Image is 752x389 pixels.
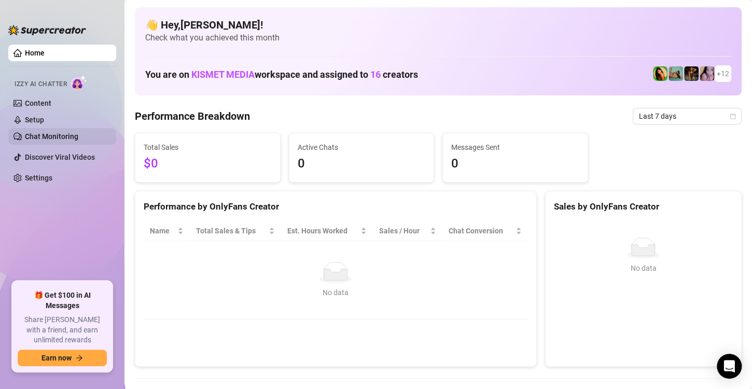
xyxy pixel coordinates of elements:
[145,69,418,80] h1: You are on workspace and assigned to creators
[449,225,513,237] span: Chat Conversion
[144,200,528,214] div: Performance by OnlyFans Creator
[15,79,67,89] span: Izzy AI Chatter
[442,221,528,241] th: Chat Conversion
[190,221,281,241] th: Total Sales & Tips
[71,75,87,90] img: AI Chatter
[191,69,255,80] span: KISMET MEDIA
[25,49,45,57] a: Home
[25,132,78,141] a: Chat Monitoring
[150,225,175,237] span: Name
[451,142,579,153] span: Messages Sent
[379,225,428,237] span: Sales / Hour
[25,153,95,161] a: Discover Viral Videos
[717,354,742,379] div: Open Intercom Messenger
[554,200,733,214] div: Sales by OnlyFans Creator
[154,287,518,298] div: No data
[25,99,51,107] a: Content
[653,66,667,81] img: Jade
[298,154,426,174] span: 0
[144,154,272,174] span: $0
[558,262,729,274] div: No data
[25,116,44,124] a: Setup
[196,225,267,237] span: Total Sales & Tips
[700,66,714,81] img: Lea
[41,354,72,362] span: Earn now
[144,142,272,153] span: Total Sales
[669,66,683,81] img: Boo VIP
[145,32,731,44] span: Check what you achieved this month
[684,66,699,81] img: Ańa
[298,142,426,153] span: Active Chats
[717,68,729,79] span: + 12
[373,221,442,241] th: Sales / Hour
[135,109,250,123] h4: Performance Breakdown
[18,350,107,366] button: Earn nowarrow-right
[451,154,579,174] span: 0
[25,174,52,182] a: Settings
[144,221,190,241] th: Name
[76,354,83,362] span: arrow-right
[8,25,86,35] img: logo-BBDzfeDw.svg
[287,225,358,237] div: Est. Hours Worked
[639,108,735,124] span: Last 7 days
[145,18,731,32] h4: 👋 Hey, [PERSON_NAME] !
[18,290,107,311] span: 🎁 Get $100 in AI Messages
[18,315,107,345] span: Share [PERSON_NAME] with a friend, and earn unlimited rewards
[730,113,736,119] span: calendar
[370,69,381,80] span: 16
